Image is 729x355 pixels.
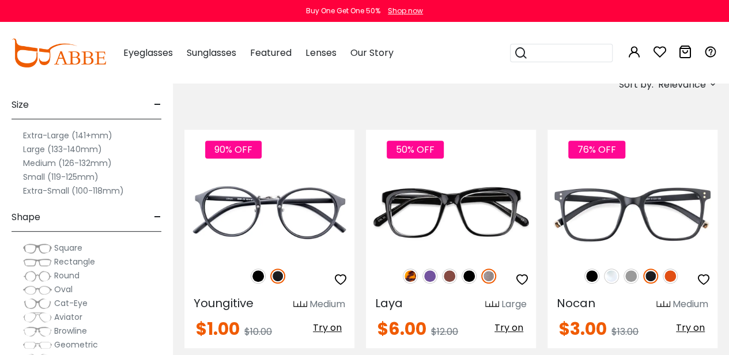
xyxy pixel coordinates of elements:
img: Gray [624,269,639,284]
img: Aviator.png [23,312,52,323]
img: Matte-black Youngitive - Plastic ,Adjust Nose Pads [184,171,354,256]
span: Size [12,91,29,119]
span: Lenses [305,46,336,59]
span: Try on [676,321,705,334]
span: $6.00 [377,316,426,341]
button: Try on [491,320,527,335]
span: Shape [12,203,40,231]
span: Aviator [54,311,82,323]
img: Black [462,269,477,284]
span: 76% OFF [568,141,625,158]
span: Laya [375,295,403,311]
span: $12.00 [431,325,458,338]
img: Matte Black [270,269,285,284]
img: Leopard [403,269,418,284]
span: Round [54,270,80,281]
img: Round.png [23,270,52,282]
span: - [154,91,161,119]
img: size ruler [485,300,499,309]
span: 90% OFF [205,141,262,158]
span: $1.00 [196,316,240,341]
span: Youngitive [194,295,254,311]
button: Try on [309,320,345,335]
span: Browline [54,325,87,337]
span: Square [54,242,82,254]
span: Rectangle [54,256,95,267]
span: Geometric [54,339,98,350]
label: Large (133-140mm) [23,142,102,156]
img: Browline.png [23,326,52,337]
label: Extra-Large (141+mm) [23,129,112,142]
label: Extra-Small (100-118mm) [23,184,124,198]
span: Try on [494,321,523,334]
span: Oval [54,284,73,295]
img: Geometric.png [23,339,52,351]
span: - [154,203,161,231]
span: Cat-Eye [54,297,88,309]
div: Medium [673,297,708,311]
img: Gun [481,269,496,284]
label: Medium (126-132mm) [23,156,112,170]
img: Purple [422,269,437,284]
span: Sort by: [619,78,654,91]
img: Black [251,269,266,284]
div: Medium [309,297,345,311]
img: Square.png [23,243,52,254]
span: Our Story [350,46,393,59]
img: Gun Laya - Plastic ,Universal Bridge Fit [366,171,536,256]
span: $13.00 [611,325,639,338]
button: Try on [673,320,708,335]
img: abbeglasses.com [12,39,106,67]
img: Brown [442,269,457,284]
img: size ruler [293,300,307,309]
span: Nocan [557,295,595,311]
span: 50% OFF [387,141,444,158]
label: Small (119-125mm) [23,170,99,184]
a: Shop now [382,6,423,16]
span: Eyeglasses [123,46,173,59]
span: $10.00 [244,325,272,338]
span: Try on [313,321,342,334]
span: Featured [250,46,292,59]
img: size ruler [656,300,670,309]
img: Clear [604,269,619,284]
img: Black [584,269,599,284]
img: Cat-Eye.png [23,298,52,309]
span: Sunglasses [187,46,236,59]
img: Orange [663,269,678,284]
span: Relevance [658,74,706,95]
img: Matte-black Nocan - TR ,Universal Bridge Fit [547,171,717,256]
div: Buy One Get One 50% [306,6,380,16]
div: Large [501,297,527,311]
img: Rectangle.png [23,256,52,268]
span: $3.00 [559,316,607,341]
img: Oval.png [23,284,52,296]
img: Matte Black [643,269,658,284]
div: Shop now [388,6,423,16]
